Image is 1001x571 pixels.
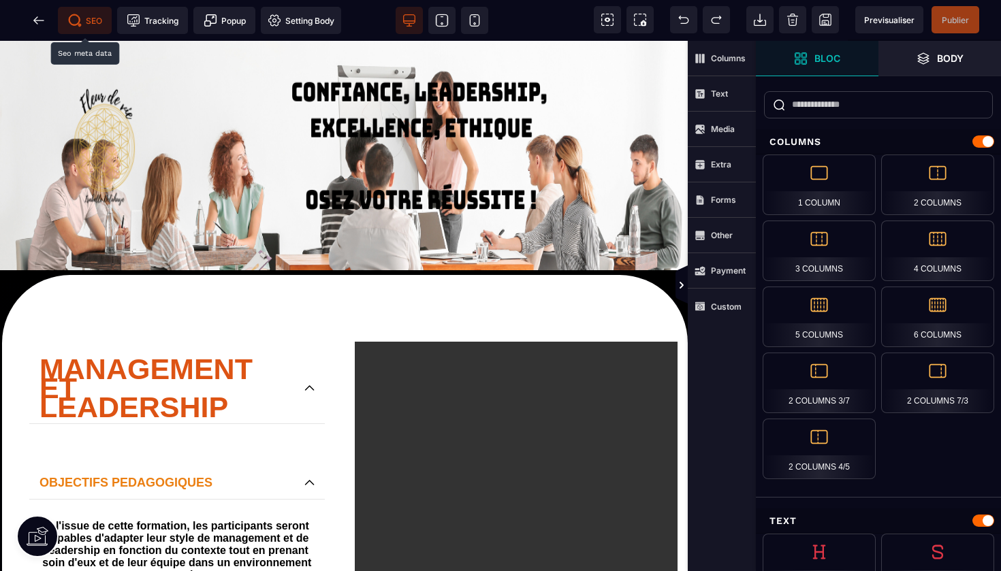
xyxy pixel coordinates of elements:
span: Setting Body [268,14,334,27]
span: SEO [68,14,102,27]
span: Open Layer Manager [878,41,1001,76]
span: Popup [204,14,246,27]
div: Text [756,508,1001,534]
strong: Body [937,53,964,63]
strong: Forms [711,195,736,205]
div: 5 Columns [763,287,876,347]
strong: Other [711,230,733,240]
div: 1 Column [763,154,876,215]
strong: Text [711,88,728,99]
strong: Bloc [814,53,840,63]
strong: Columns [711,53,746,63]
div: 2 Columns [881,154,994,215]
span: Publier [942,15,969,25]
div: Columns [756,129,1001,154]
strong: Extra [711,159,731,169]
div: 2 Columns 4/5 [763,419,876,479]
div: 4 Columns [881,221,994,281]
strong: Custom [711,301,742,312]
span: Preview [855,6,923,33]
div: 3 Columns [763,221,876,281]
text: À l'issue de cette formation, les participants seront capables d'adapter leur style de management... [39,476,315,544]
div: 2 Columns 7/3 [881,353,994,413]
span: Tracking [127,14,178,27]
span: Open Blocks [756,41,878,76]
div: 2 Columns 3/7 [763,353,876,413]
span: Previsualiser [864,15,915,25]
div: 6 Columns [881,287,994,347]
span: Screenshot [626,6,654,33]
p: MANAGEMENT ET LEADERSHIP [39,319,291,376]
span: View components [594,6,621,33]
strong: Media [711,124,735,134]
p: OBJECTIFS PEDAGOGIQUES [39,432,291,451]
strong: Payment [711,265,746,276]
